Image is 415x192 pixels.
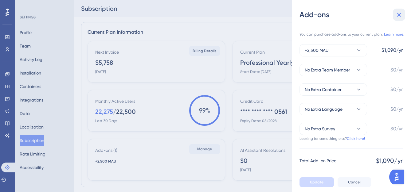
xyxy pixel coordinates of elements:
span: $1,090/yr [376,156,403,165]
a: Click here! [347,136,365,141]
span: You can purchase add-ons to your current plan. [300,32,383,37]
span: $0/yr [390,125,403,132]
span: Total Add-on Price [300,157,336,164]
span: No Extra Survey [305,125,335,132]
iframe: UserGuiding AI Assistant Launcher [389,168,408,186]
span: $1,090/yr [382,47,403,54]
span: Cancel [348,180,361,185]
button: +2,500 MAU [300,44,367,56]
span: $0/yr [390,86,403,93]
span: Update [310,180,323,185]
button: No Extra Language [300,103,367,115]
button: Update [300,177,334,187]
button: No Extra Container [300,83,367,96]
button: Cancel [338,177,371,187]
span: $0/yr [390,66,403,74]
span: No Extra Container [305,86,342,93]
span: No Extra Team Member [305,66,350,74]
div: Add-ons [300,10,408,20]
span: $0/yr [390,106,403,113]
span: +2,500 MAU [305,47,328,54]
button: No Extra Survey [300,123,367,135]
span: Looking for something else? [300,136,347,141]
button: No Extra Team Member [300,64,367,76]
span: No Extra Language [305,106,343,113]
a: Learn more. [384,32,404,37]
